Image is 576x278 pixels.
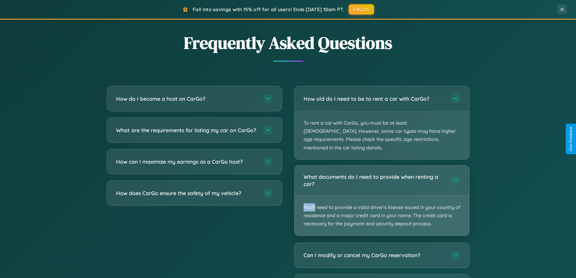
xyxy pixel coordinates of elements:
div: Give Feedback [569,127,573,151]
p: You'll need to provide a valid driver's license issued in your country of residence and a major c... [295,196,469,236]
span: Fall into savings with 15% off for all users! Ends [DATE] 10am PT. [193,6,344,12]
h2: Frequently Asked Questions [107,31,470,54]
h3: How can I maximize my earnings as a CarGo host? [116,158,257,165]
h3: Can I modify or cancel my CarGo reservation? [304,251,444,259]
h3: How do I become a host on CarGo? [116,95,257,103]
h3: How old do I need to be to rent a car with CarGo? [304,95,444,103]
p: To rent a car with CarGo, you must be at least [DEMOGRAPHIC_DATA]. However, some car types may ha... [295,111,469,159]
h3: What documents do I need to provide when renting a car? [304,173,444,188]
h3: How does CarGo ensure the safety of my vehicle? [116,189,257,197]
button: FALL15 [349,4,374,15]
h3: What are the requirements for listing my car on CarGo? [116,126,257,134]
